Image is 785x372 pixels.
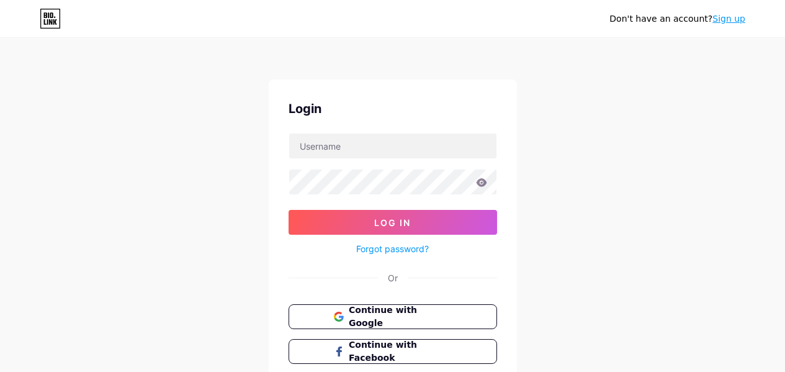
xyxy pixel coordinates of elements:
input: Username [289,134,496,158]
span: Continue with Google [349,304,451,330]
span: Log In [374,217,411,228]
button: Log In [289,210,497,235]
div: Don't have an account? [609,12,745,25]
div: Or [388,271,398,284]
span: Continue with Facebook [349,338,451,365]
div: Login [289,99,497,118]
button: Continue with Facebook [289,339,497,364]
a: Sign up [712,14,745,24]
button: Continue with Google [289,304,497,329]
a: Forgot password? [356,242,429,255]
